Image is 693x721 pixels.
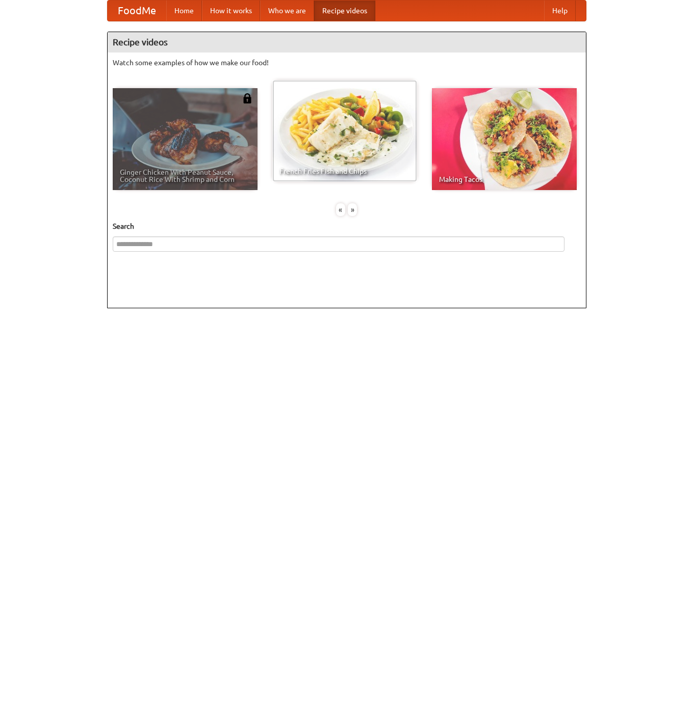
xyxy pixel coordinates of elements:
[272,80,417,182] a: French Fries Fish and Chips
[336,203,345,216] div: «
[113,221,581,231] h5: Search
[260,1,314,21] a: Who we are
[279,168,410,175] span: French Fries Fish and Chips
[544,1,576,21] a: Help
[432,88,577,190] a: Making Tacos
[108,1,166,21] a: FoodMe
[113,58,581,68] p: Watch some examples of how we make our food!
[314,1,375,21] a: Recipe videos
[166,1,202,21] a: Home
[242,93,252,103] img: 483408.png
[108,32,586,52] h4: Recipe videos
[439,176,570,183] span: Making Tacos
[348,203,357,216] div: »
[202,1,260,21] a: How it works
